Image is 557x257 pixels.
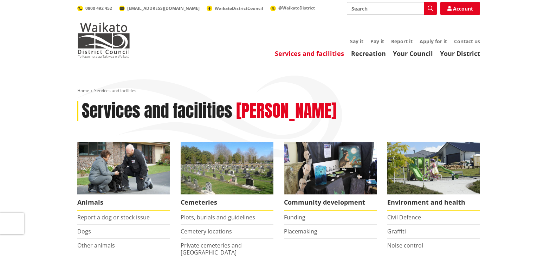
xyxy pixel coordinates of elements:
[275,49,344,58] a: Services and facilities
[387,213,421,221] a: Civil Defence
[284,142,377,194] img: Matariki Travelling Suitcase Art Exhibition
[387,227,406,235] a: Graffiti
[181,142,273,194] img: Huntly Cemetery
[77,142,170,211] a: Waikato District Council Animal Control team Animals
[77,88,89,94] a: Home
[440,2,480,15] a: Account
[284,142,377,211] a: Matariki Travelling Suitcase Art Exhibition Community development
[278,5,315,11] span: @WaikatoDistrict
[181,227,232,235] a: Cemetery locations
[236,101,337,121] h2: [PERSON_NAME]
[85,5,112,11] span: 0800 492 452
[387,142,480,194] img: New housing in Pokeno
[77,213,150,221] a: Report a dog or stock issue
[181,194,273,211] span: Cemeteries
[350,38,363,45] a: Say it
[351,49,386,58] a: Recreation
[387,242,423,249] a: Noise control
[94,88,136,94] span: Services and facilities
[284,194,377,211] span: Community development
[215,5,263,11] span: WaikatoDistrictCouncil
[119,5,200,11] a: [EMAIL_ADDRESS][DOMAIN_NAME]
[270,5,315,11] a: @WaikatoDistrict
[347,2,437,15] input: Search input
[370,38,384,45] a: Pay it
[387,142,480,211] a: New housing in Pokeno Environment and health
[387,194,480,211] span: Environment and health
[207,5,263,11] a: WaikatoDistrictCouncil
[284,213,305,221] a: Funding
[77,242,115,249] a: Other animals
[181,242,242,256] a: Private cemeteries and [GEOGRAPHIC_DATA]
[127,5,200,11] span: [EMAIL_ADDRESS][DOMAIN_NAME]
[77,5,112,11] a: 0800 492 452
[393,49,433,58] a: Your Council
[181,213,255,221] a: Plots, burials and guidelines
[77,88,480,94] nav: breadcrumb
[440,49,480,58] a: Your District
[77,23,130,58] img: Waikato District Council - Te Kaunihera aa Takiwaa o Waikato
[77,142,170,194] img: Animal Control
[77,227,91,235] a: Dogs
[420,38,447,45] a: Apply for it
[82,101,232,121] h1: Services and facilities
[391,38,413,45] a: Report it
[77,194,170,211] span: Animals
[454,38,480,45] a: Contact us
[284,227,317,235] a: Placemaking
[181,142,273,211] a: Huntly Cemetery Cemeteries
